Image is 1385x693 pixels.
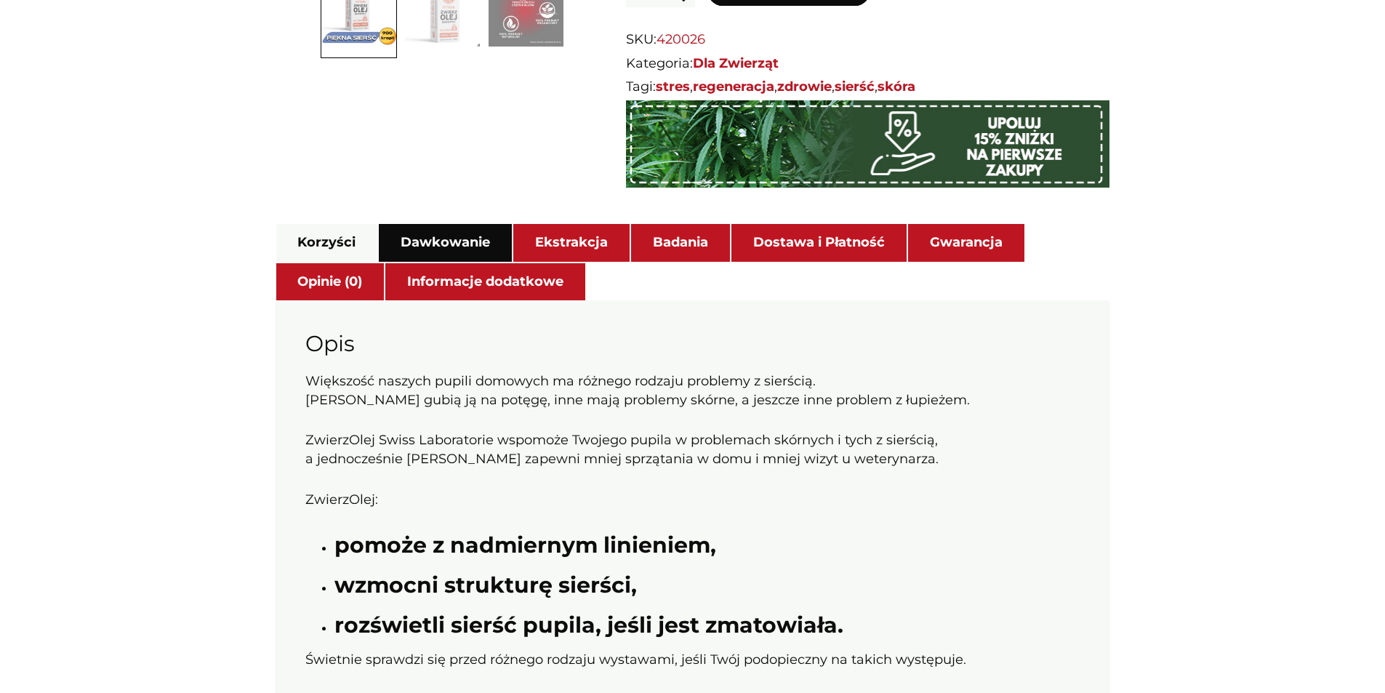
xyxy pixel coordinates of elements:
a: Gwarancja [930,227,1003,259]
span: SKU: [626,29,1110,50]
a: Dla Zwierząt [693,55,779,71]
strong: wzmocni strukturę sierści, [334,572,637,598]
span: Kategoria: [626,53,1110,74]
p: Większość naszych pupili domowych ma różnego rodzaju problemy z sierścią. [PERSON_NAME] gubią ją ... [305,372,1080,409]
a: regeneracja [693,79,774,95]
a: Dawkowanie [401,227,490,259]
p: Świetnie sprawdzi się przed różnego rodzaju wystawami, jeśli Twój podopieczny na takich występuje. [305,651,1080,670]
h2: Opis [305,329,1080,358]
span: Tagi: , , , , [626,76,1110,97]
a: Badania [653,227,708,259]
a: Dostawa i Płatność [753,227,885,259]
a: sierść [835,79,875,95]
strong: rozświetli sierść pupila, jeśli jest zmatowiała. [334,612,843,638]
a: stres [656,79,690,95]
a: Informacje dodatkowe [407,266,563,298]
a: Ekstrakcja [535,227,608,259]
a: Korzyści [297,227,356,259]
a: skóra [878,79,915,95]
p: ZwierzOlej Swiss Laboratorie wspomoże Twojego pupila w problemach skórnych i tych z sierścią, a j... [305,431,1080,468]
a: zdrowie [777,79,832,95]
strong: pomoże z nadmiernym linieniem, [334,532,716,558]
p: ZwierzOlej: [305,491,1080,510]
a: Opinie (0) [297,266,362,298]
span: 420026 [657,31,705,47]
